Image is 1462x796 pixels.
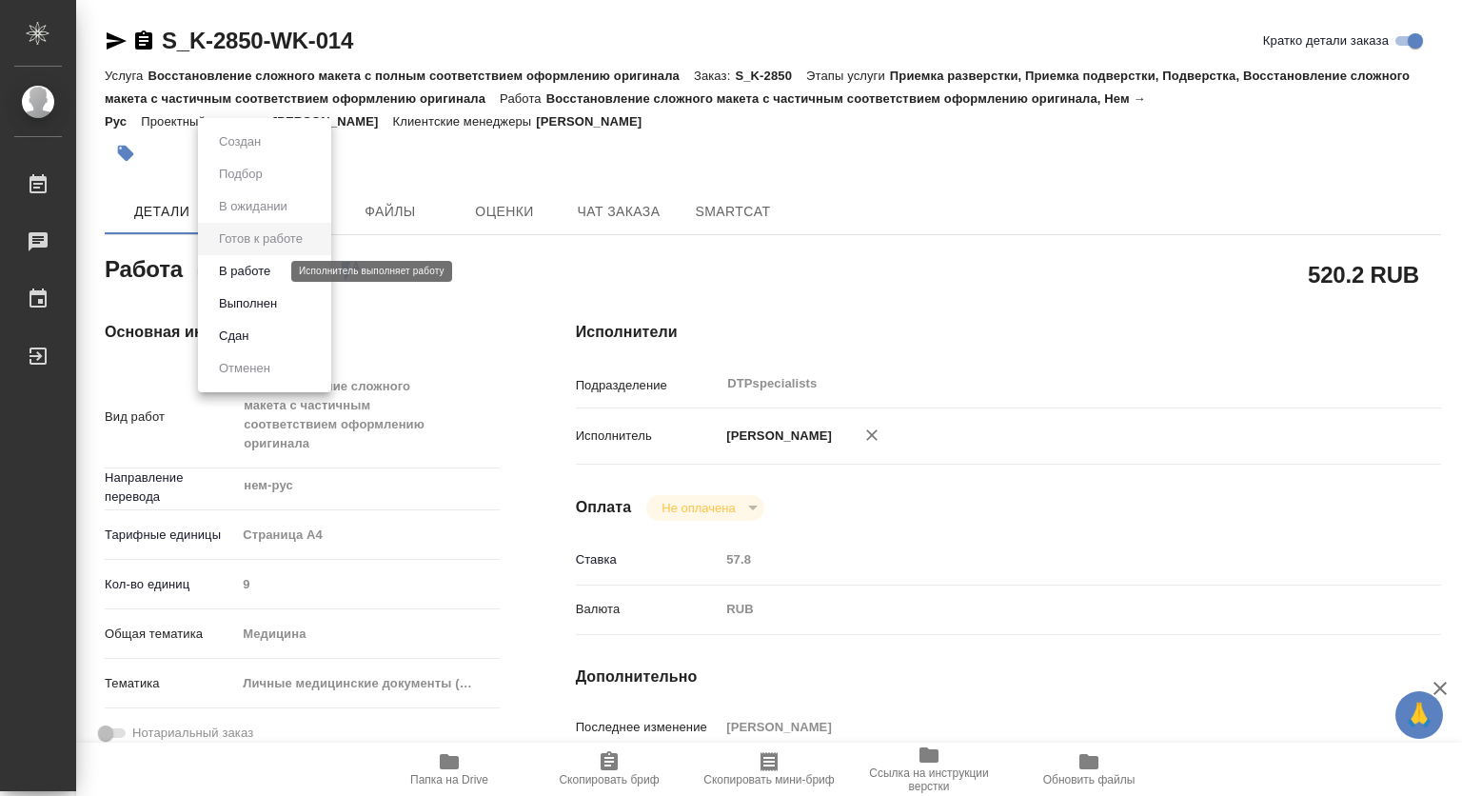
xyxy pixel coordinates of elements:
[213,358,276,379] button: Отменен
[213,196,293,217] button: В ожидании
[213,293,283,314] button: Выполнен
[213,229,308,249] button: Готов к работе
[213,261,276,282] button: В работе
[213,164,268,185] button: Подбор
[213,326,254,347] button: Сдан
[213,131,267,152] button: Создан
